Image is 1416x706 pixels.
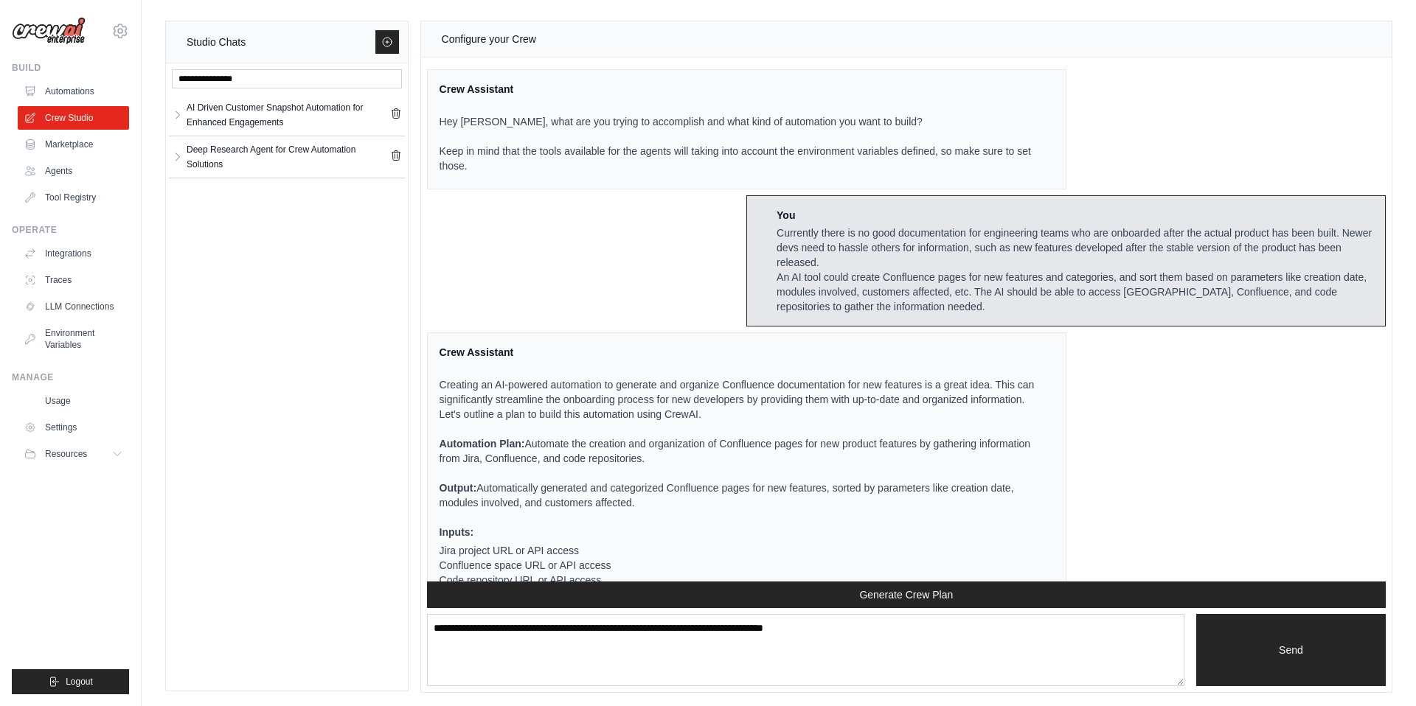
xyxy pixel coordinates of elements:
button: Logout [12,669,129,694]
div: Build [12,62,129,74]
span: Resources [45,448,87,460]
p: Automatically generated and categorized Confluence pages for new features, sorted by parameters l... [440,480,1036,510]
div: Studio Chats [187,33,246,51]
div: Deep Research Agent for Crew Automation Solutions [187,142,390,172]
div: Crew Assistant [440,345,1036,360]
a: Environment Variables [18,321,129,357]
li: Jira project URL or API access [440,543,1036,558]
button: Send [1196,614,1386,686]
button: Generate Crew Plan [427,581,1386,608]
div: AI Driven Customer Snapshot Automation for Enhanced Engagements [187,100,390,130]
div: Currently there is no good documentation for engineering teams who are onboarded after the actual... [777,226,1373,314]
a: Crew Studio [18,106,129,130]
li: Confluence space URL or API access [440,558,1036,573]
a: LLM Connections [18,295,129,318]
div: You [777,208,1373,223]
span: Logout [66,676,93,688]
a: Usage [18,389,129,413]
a: Traces [18,268,129,292]
a: Settings [18,416,129,439]
div: Crew Assistant [440,82,1036,97]
li: Code repository URL or API access [440,573,1036,587]
button: Resources [18,442,129,466]
div: Operate [12,224,129,236]
p: Automate the creation and organization of Confluence pages for new product features by gathering ... [440,436,1036,466]
div: Manage [12,371,129,383]
strong: Automation Plan: [440,438,525,450]
p: Creating an AI-powered automation to generate and organize Confluence documentation for new featu... [440,377,1036,422]
p: Hey [PERSON_NAME], what are you trying to accomplish and what kind of automation you want to buil... [440,114,1036,173]
a: Integrations [18,242,129,265]
img: Logo [12,17,86,45]
strong: Output: [440,482,477,494]
a: Agents [18,159,129,183]
a: Marketplace [18,133,129,156]
strong: Inputs: [440,526,474,538]
a: Deep Research Agent for Crew Automation Solutions [184,142,390,172]
a: Tool Registry [18,186,129,209]
div: Configure your Crew [442,30,536,48]
a: Automations [18,80,129,103]
a: AI Driven Customer Snapshot Automation for Enhanced Engagements [184,100,390,130]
